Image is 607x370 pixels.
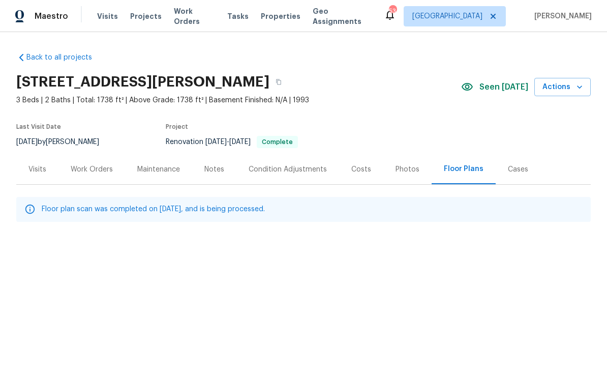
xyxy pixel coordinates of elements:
span: Geo Assignments [313,6,372,26]
a: Back to all projects [16,52,114,63]
span: Actions [542,81,583,94]
span: - [205,138,251,146]
div: Work Orders [71,164,113,175]
span: [GEOGRAPHIC_DATA] [412,11,482,21]
div: by [PERSON_NAME] [16,136,111,148]
span: Renovation [166,138,298,146]
span: Projects [130,11,162,21]
span: [DATE] [16,138,38,146]
span: Properties [261,11,300,21]
div: Floor Plans [444,164,483,174]
div: 53 [389,6,396,16]
div: Notes [204,164,224,175]
div: Costs [351,164,371,175]
span: Maestro [35,11,68,21]
span: Last Visit Date [16,124,61,130]
span: [DATE] [205,138,227,146]
div: Maintenance [137,164,180,175]
span: Tasks [227,13,249,20]
span: Seen [DATE] [479,82,528,92]
div: Cases [508,164,528,175]
span: [DATE] [229,138,251,146]
div: Condition Adjustments [249,164,327,175]
span: Complete [258,139,297,145]
span: Visits [97,11,118,21]
span: [PERSON_NAME] [530,11,592,21]
button: Copy Address [269,73,288,91]
span: 3 Beds | 2 Baths | Total: 1738 ft² | Above Grade: 1738 ft² | Basement Finished: N/A | 1993 [16,95,461,105]
span: Work Orders [174,6,215,26]
p: Floor plan scan was completed on [DATE], and is being processed. [42,204,265,215]
span: Project [166,124,188,130]
div: Visits [28,164,46,175]
button: Actions [534,78,591,97]
div: Photos [396,164,419,175]
h2: [STREET_ADDRESS][PERSON_NAME] [16,77,269,87]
